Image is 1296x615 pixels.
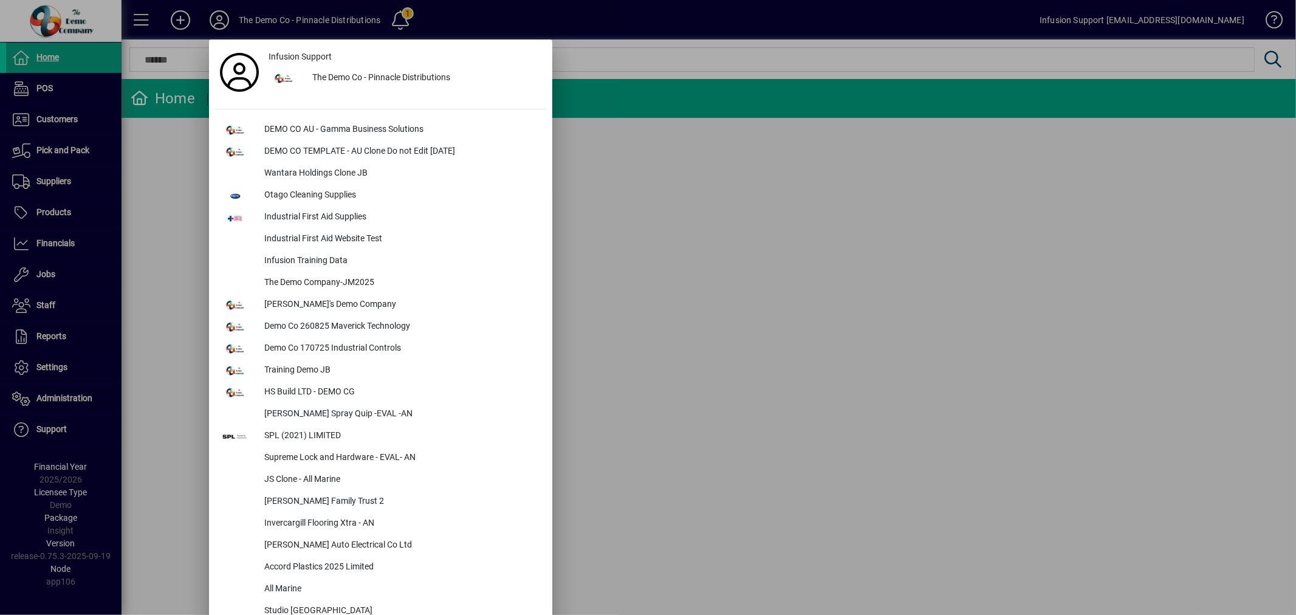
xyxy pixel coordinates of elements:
[215,119,546,141] button: DEMO CO AU - Gamma Business Solutions
[215,294,546,316] button: [PERSON_NAME]'s Demo Company
[255,250,546,272] div: Infusion Training Data
[255,513,546,535] div: Invercargill Flooring Xtra - AN
[255,294,546,316] div: [PERSON_NAME]'s Demo Company
[255,557,546,579] div: Accord Plastics 2025 Limited
[264,67,546,89] button: The Demo Co - Pinnacle Distributions
[255,228,546,250] div: Industrial First Aid Website Test
[215,535,546,557] button: [PERSON_NAME] Auto Electrical Co Ltd
[215,404,546,425] button: [PERSON_NAME] Spray Quip -EVAL -AN
[255,425,546,447] div: SPL (2021) LIMITED
[255,163,546,185] div: Wantara Holdings Clone JB
[215,163,546,185] button: Wantara Holdings Clone JB
[215,207,546,228] button: Industrial First Aid Supplies
[255,338,546,360] div: Demo Co 170725 Industrial Controls
[215,250,546,272] button: Infusion Training Data
[303,67,546,89] div: The Demo Co - Pinnacle Distributions
[215,316,546,338] button: Demo Co 260825 Maverick Technology
[255,447,546,469] div: Supreme Lock and Hardware - EVAL- AN
[255,119,546,141] div: DEMO CO AU - Gamma Business Solutions
[215,141,546,163] button: DEMO CO TEMPLATE - AU Clone Do not Edit [DATE]
[215,360,546,382] button: Training Demo JB
[215,425,546,447] button: SPL (2021) LIMITED
[255,141,546,163] div: DEMO CO TEMPLATE - AU Clone Do not Edit [DATE]
[255,360,546,382] div: Training Demo JB
[215,61,264,83] a: Profile
[255,272,546,294] div: The Demo Company-JM2025
[255,404,546,425] div: [PERSON_NAME] Spray Quip -EVAL -AN
[255,469,546,491] div: JS Clone - All Marine
[269,50,332,63] span: Infusion Support
[215,513,546,535] button: Invercargill Flooring Xtra - AN
[215,447,546,469] button: Supreme Lock and Hardware - EVAL- AN
[264,46,546,67] a: Infusion Support
[215,557,546,579] button: Accord Plastics 2025 Limited
[255,535,546,557] div: [PERSON_NAME] Auto Electrical Co Ltd
[215,382,546,404] button: HS Build LTD - DEMO CG
[255,185,546,207] div: Otago Cleaning Supplies
[215,491,546,513] button: [PERSON_NAME] Family Trust 2
[215,579,546,600] button: All Marine
[215,469,546,491] button: JS Clone - All Marine
[215,185,546,207] button: Otago Cleaning Supplies
[255,316,546,338] div: Demo Co 260825 Maverick Technology
[255,207,546,228] div: Industrial First Aid Supplies
[255,579,546,600] div: All Marine
[215,228,546,250] button: Industrial First Aid Website Test
[255,382,546,404] div: HS Build LTD - DEMO CG
[215,272,546,294] button: The Demo Company-JM2025
[215,338,546,360] button: Demo Co 170725 Industrial Controls
[255,491,546,513] div: [PERSON_NAME] Family Trust 2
